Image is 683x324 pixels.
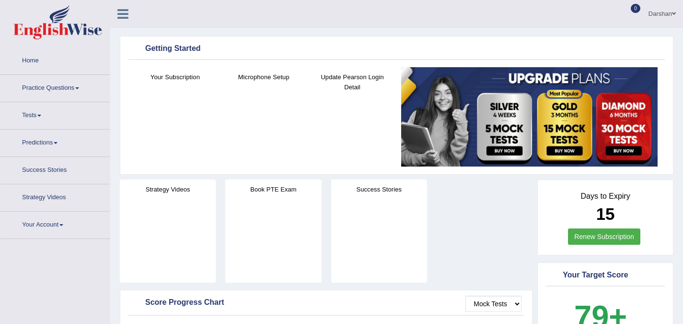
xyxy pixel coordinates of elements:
a: Predictions [0,130,110,154]
div: Your Target Score [548,268,662,283]
span: 0 [631,4,640,13]
h4: Strategy Videos [120,184,216,194]
a: Practice Questions [0,75,110,99]
a: Strategy Videos [0,184,110,208]
a: Your Account [0,212,110,236]
a: Home [0,48,110,72]
a: Success Stories [0,157,110,181]
a: Renew Subscription [568,228,640,245]
h4: Days to Expiry [548,192,662,201]
h4: Your Subscription [136,72,215,82]
div: Getting Started [131,42,662,56]
h4: Microphone Setup [224,72,303,82]
img: small5.jpg [401,67,658,167]
a: Tests [0,102,110,126]
h4: Success Stories [331,184,427,194]
h4: Update Pearson Login Detail [313,72,392,92]
h4: Book PTE Exam [225,184,321,194]
b: 15 [596,204,615,223]
div: Score Progress Chart [131,296,521,310]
